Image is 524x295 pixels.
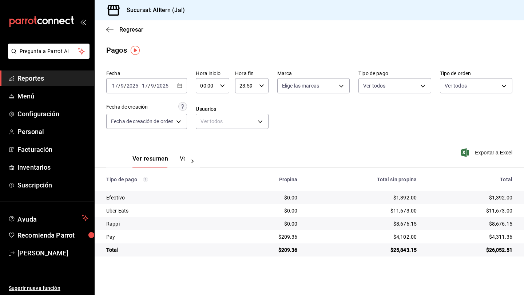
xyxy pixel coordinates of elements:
div: $0.00 [238,220,298,227]
div: $209.36 [238,246,298,254]
span: Ver todos [445,82,467,89]
button: Ver pagos [180,155,207,167]
span: - [139,83,141,89]
span: [PERSON_NAME] [17,248,88,258]
span: Personal [17,127,88,137]
div: $4,311.36 [428,233,512,241]
button: Exportar a Excel [463,148,512,157]
label: Tipo de pago [358,71,431,76]
input: ---- [156,83,169,89]
span: Elige las marcas [282,82,319,89]
input: -- [142,83,148,89]
div: $1,392.00 [309,194,417,201]
label: Hora inicio [196,71,229,76]
input: -- [151,83,154,89]
div: $26,052.51 [428,246,512,254]
div: $209.36 [238,233,298,241]
span: Fecha de creación de orden [111,118,174,125]
div: navigation tabs [132,155,185,167]
div: Total [106,246,226,254]
div: Fecha de creación [106,103,148,111]
div: $11,673.00 [309,207,417,214]
label: Fecha [106,71,187,76]
div: $11,673.00 [428,207,512,214]
div: $0.00 [238,207,298,214]
button: open_drawer_menu [80,19,86,25]
div: Total [428,177,512,182]
div: Tipo de pago [106,177,226,182]
span: / [154,83,156,89]
label: Marca [277,71,350,76]
span: Sugerir nueva función [9,284,88,292]
span: / [148,83,150,89]
div: $8,676.15 [309,220,417,227]
span: Configuración [17,109,88,119]
div: Uber Eats [106,207,226,214]
div: Total sin propina [309,177,417,182]
input: -- [112,83,118,89]
span: Menú [17,91,88,101]
div: Pay [106,233,226,241]
span: Inventarios [17,162,88,172]
div: $0.00 [238,194,298,201]
a: Pregunta a Parrot AI [5,53,90,60]
img: Tooltip marker [131,46,140,55]
input: -- [120,83,124,89]
span: Reportes [17,73,88,83]
span: Recomienda Parrot [17,230,88,240]
h3: Sucursal: Alltern (Jal) [121,6,185,15]
div: Ver todos [196,114,268,129]
div: Propina [238,177,298,182]
button: Ver resumen [132,155,168,167]
label: Tipo de orden [440,71,512,76]
div: Pagos [106,45,127,56]
span: / [118,83,120,89]
input: ---- [126,83,139,89]
div: Rappi [106,220,226,227]
span: Regresar [119,26,143,33]
span: Ayuda [17,214,79,222]
button: Pregunta a Parrot AI [8,44,90,59]
span: / [124,83,126,89]
span: Suscripción [17,180,88,190]
span: Facturación [17,145,88,154]
button: Regresar [106,26,143,33]
div: $25,843.15 [309,246,417,254]
span: Ver todos [363,82,385,89]
span: Pregunta a Parrot AI [20,48,78,55]
label: Usuarios [196,106,268,112]
svg: Los pagos realizados con Pay y otras terminales son montos brutos. [143,177,148,182]
div: $8,676.15 [428,220,512,227]
label: Hora fin [235,71,269,76]
div: $4,102.00 [309,233,417,241]
div: $1,392.00 [428,194,512,201]
div: Efectivo [106,194,226,201]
